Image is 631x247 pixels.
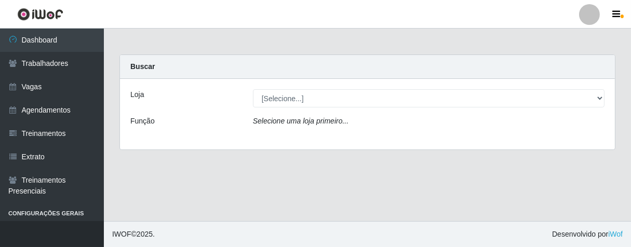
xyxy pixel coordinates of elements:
span: © 2025 . [112,229,155,240]
span: IWOF [112,230,131,238]
span: Desenvolvido por [552,229,623,240]
label: Loja [130,89,144,100]
label: Função [130,116,155,127]
i: Selecione uma loja primeiro... [253,117,348,125]
a: iWof [608,230,623,238]
img: CoreUI Logo [17,8,63,21]
strong: Buscar [130,62,155,71]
